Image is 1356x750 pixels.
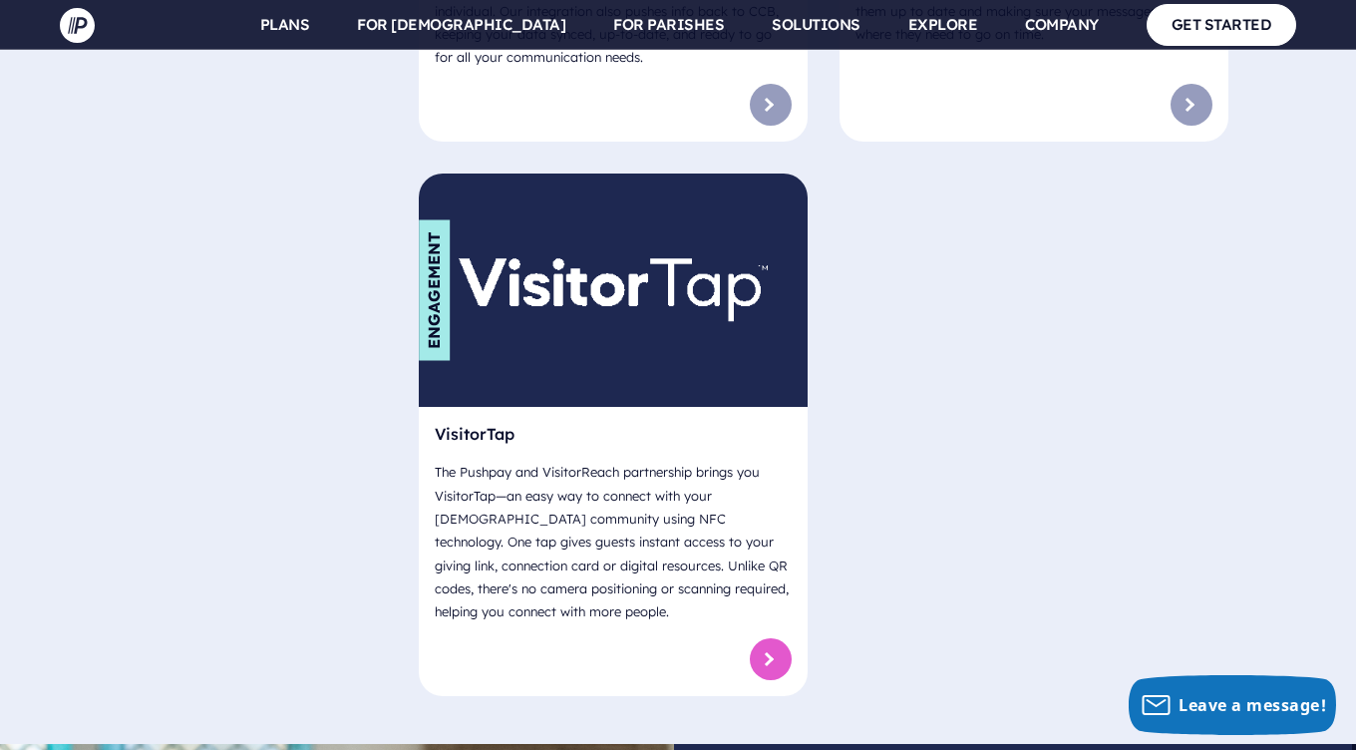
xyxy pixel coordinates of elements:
button: Leave a message! [1129,675,1336,735]
a: GET STARTED [1147,4,1297,45]
p: The Pushpay and VisitorReach partnership brings you VisitorTap—an easy way to connect with your [... [435,453,792,632]
span: Leave a message! [1179,694,1326,716]
div: Engagement [419,219,450,360]
img: VisitorTap - Logo [459,258,768,322]
h6: VisitorTap [435,423,792,453]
